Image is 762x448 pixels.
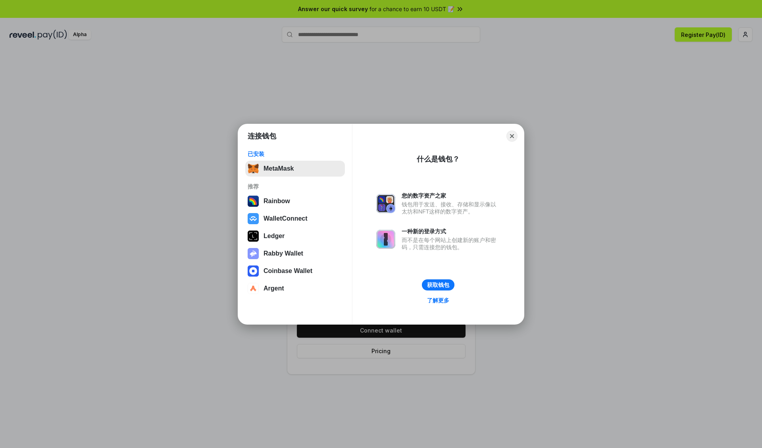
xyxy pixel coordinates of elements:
[245,263,345,279] button: Coinbase Wallet
[248,163,259,174] img: svg+xml,%3Csvg%20fill%3D%22none%22%20height%3D%2233%22%20viewBox%3D%220%200%2035%2033%22%20width%...
[248,265,259,277] img: svg+xml,%3Csvg%20width%3D%2228%22%20height%3D%2228%22%20viewBox%3D%220%200%2028%2028%22%20fill%3D...
[264,250,303,257] div: Rabby Wallet
[264,285,284,292] div: Argent
[248,131,276,141] h1: 连接钱包
[248,196,259,207] img: svg+xml,%3Csvg%20width%3D%22120%22%20height%3D%22120%22%20viewBox%3D%220%200%20120%20120%22%20fil...
[248,150,343,158] div: 已安装
[245,246,345,261] button: Rabby Wallet
[248,213,259,224] img: svg+xml,%3Csvg%20width%3D%2228%22%20height%3D%2228%22%20viewBox%3D%220%200%2028%2028%22%20fill%3D...
[264,165,294,172] div: MetaMask
[248,183,343,190] div: 推荐
[506,131,518,142] button: Close
[248,248,259,259] img: svg+xml,%3Csvg%20xmlns%3D%22http%3A%2F%2Fwww.w3.org%2F2000%2Fsvg%22%20fill%3D%22none%22%20viewBox...
[422,279,454,290] button: 获取钱包
[248,283,259,294] img: svg+xml,%3Csvg%20width%3D%2228%22%20height%3D%2228%22%20viewBox%3D%220%200%2028%2028%22%20fill%3D...
[245,228,345,244] button: Ledger
[264,215,308,222] div: WalletConnect
[427,297,449,304] div: 了解更多
[417,154,460,164] div: 什么是钱包？
[402,236,500,251] div: 而不是在每个网站上创建新的账户和密码，只需连接您的钱包。
[402,201,500,215] div: 钱包用于发送、接收、存储和显示像以太坊和NFT这样的数字资产。
[264,267,312,275] div: Coinbase Wallet
[245,193,345,209] button: Rainbow
[264,198,290,205] div: Rainbow
[376,194,395,213] img: svg+xml,%3Csvg%20xmlns%3D%22http%3A%2F%2Fwww.w3.org%2F2000%2Fsvg%22%20fill%3D%22none%22%20viewBox...
[264,233,285,240] div: Ledger
[248,231,259,242] img: svg+xml,%3Csvg%20xmlns%3D%22http%3A%2F%2Fwww.w3.org%2F2000%2Fsvg%22%20width%3D%2228%22%20height%3...
[402,228,500,235] div: 一种新的登录方式
[245,161,345,177] button: MetaMask
[245,211,345,227] button: WalletConnect
[422,295,454,306] a: 了解更多
[427,281,449,288] div: 获取钱包
[376,230,395,249] img: svg+xml,%3Csvg%20xmlns%3D%22http%3A%2F%2Fwww.w3.org%2F2000%2Fsvg%22%20fill%3D%22none%22%20viewBox...
[245,281,345,296] button: Argent
[402,192,500,199] div: 您的数字资产之家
